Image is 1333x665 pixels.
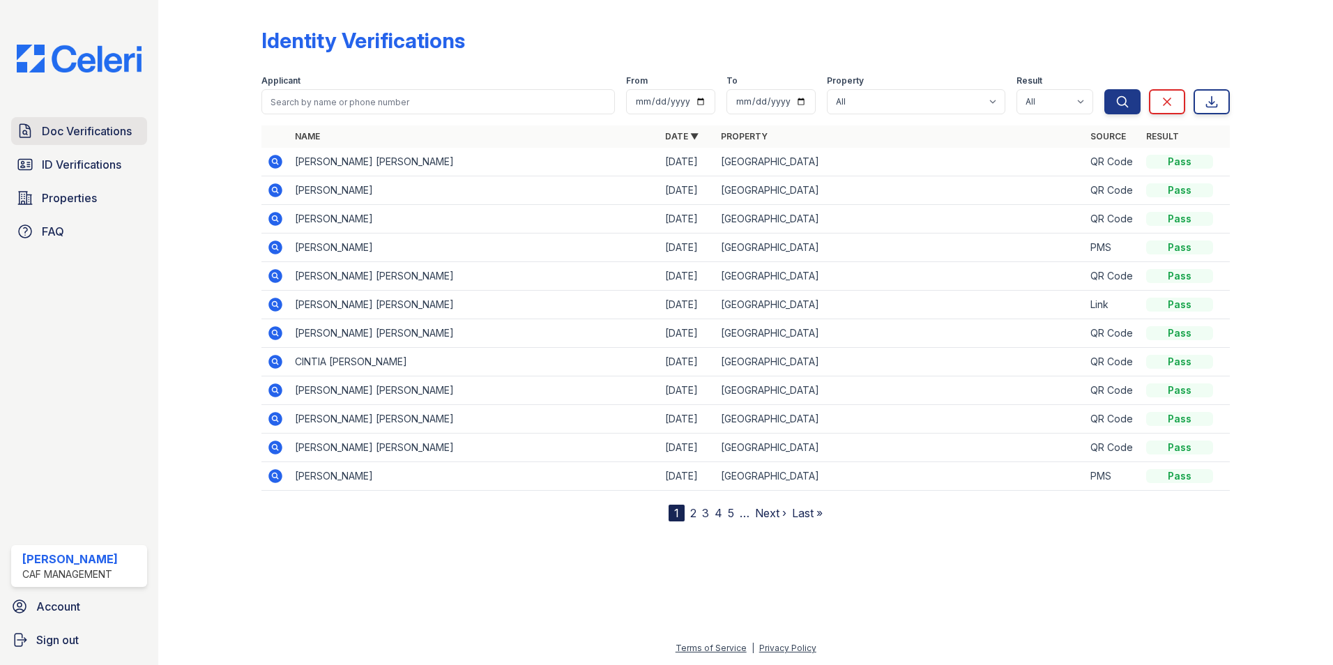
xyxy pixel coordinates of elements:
a: Property [721,131,768,142]
img: CE_Logo_Blue-a8612792a0a2168367f1c8372b55b34899dd931a85d93a1a3d3e32e68fde9ad4.png [6,45,153,72]
a: Last » [792,506,823,520]
a: 5 [728,506,734,520]
label: To [726,75,738,86]
a: Doc Verifications [11,117,147,145]
span: ID Verifications [42,156,121,173]
td: QR Code [1085,262,1141,291]
div: Pass [1146,155,1213,169]
td: [PERSON_NAME] [289,205,660,234]
td: QR Code [1085,205,1141,234]
div: Pass [1146,240,1213,254]
span: … [740,505,749,521]
label: Property [827,75,864,86]
td: PMS [1085,462,1141,491]
td: [DATE] [660,434,715,462]
td: Link [1085,291,1141,319]
div: Pass [1146,298,1213,312]
label: Result [1016,75,1042,86]
div: CAF Management [22,567,118,581]
a: 2 [690,506,696,520]
a: Terms of Service [676,643,747,653]
td: [DATE] [660,262,715,291]
span: Doc Verifications [42,123,132,139]
div: Pass [1146,412,1213,426]
td: [PERSON_NAME] [289,462,660,491]
td: [GEOGRAPHIC_DATA] [715,291,1086,319]
td: [PERSON_NAME] [PERSON_NAME] [289,434,660,462]
td: [DATE] [660,148,715,176]
div: [PERSON_NAME] [22,551,118,567]
a: Account [6,593,153,620]
td: QR Code [1085,148,1141,176]
a: Privacy Policy [759,643,816,653]
div: Identity Verifications [261,28,465,53]
label: Applicant [261,75,300,86]
td: [GEOGRAPHIC_DATA] [715,405,1086,434]
input: Search by name or phone number [261,89,615,114]
td: [DATE] [660,348,715,376]
span: Properties [42,190,97,206]
a: Date ▼ [665,131,699,142]
td: [GEOGRAPHIC_DATA] [715,205,1086,234]
td: [DATE] [660,234,715,262]
td: [PERSON_NAME] [289,234,660,262]
label: From [626,75,648,86]
span: FAQ [42,223,64,240]
div: Pass [1146,269,1213,283]
td: [PERSON_NAME] [289,176,660,205]
td: QR Code [1085,434,1141,462]
td: CINTIA [PERSON_NAME] [289,348,660,376]
a: Source [1090,131,1126,142]
div: | [752,643,754,653]
div: Pass [1146,326,1213,340]
td: [GEOGRAPHIC_DATA] [715,176,1086,205]
td: [DATE] [660,291,715,319]
td: QR Code [1085,319,1141,348]
a: 3 [702,506,709,520]
div: Pass [1146,383,1213,397]
div: Pass [1146,355,1213,369]
td: QR Code [1085,348,1141,376]
td: [GEOGRAPHIC_DATA] [715,376,1086,405]
td: QR Code [1085,405,1141,434]
td: [GEOGRAPHIC_DATA] [715,319,1086,348]
div: Pass [1146,212,1213,226]
td: [DATE] [660,462,715,491]
td: [GEOGRAPHIC_DATA] [715,262,1086,291]
td: [DATE] [660,319,715,348]
a: Name [295,131,320,142]
td: QR Code [1085,376,1141,405]
td: [GEOGRAPHIC_DATA] [715,148,1086,176]
span: Sign out [36,632,79,648]
div: 1 [669,505,685,521]
td: [GEOGRAPHIC_DATA] [715,462,1086,491]
td: [PERSON_NAME] [PERSON_NAME] [289,376,660,405]
div: Pass [1146,469,1213,483]
span: Account [36,598,80,615]
td: [DATE] [660,405,715,434]
td: [DATE] [660,205,715,234]
td: [PERSON_NAME] [PERSON_NAME] [289,262,660,291]
td: [PERSON_NAME] [PERSON_NAME] [289,405,660,434]
a: Result [1146,131,1179,142]
div: Pass [1146,441,1213,454]
td: [DATE] [660,176,715,205]
td: [PERSON_NAME] [PERSON_NAME] [289,291,660,319]
td: QR Code [1085,176,1141,205]
a: ID Verifications [11,151,147,178]
td: [PERSON_NAME] [PERSON_NAME] [289,319,660,348]
div: Pass [1146,183,1213,197]
td: [GEOGRAPHIC_DATA] [715,434,1086,462]
a: Sign out [6,626,153,654]
a: 4 [715,506,722,520]
td: [PERSON_NAME] [PERSON_NAME] [289,148,660,176]
td: [DATE] [660,376,715,405]
td: [GEOGRAPHIC_DATA] [715,234,1086,262]
a: FAQ [11,217,147,245]
a: Next › [755,506,786,520]
td: PMS [1085,234,1141,262]
a: Properties [11,184,147,212]
td: [GEOGRAPHIC_DATA] [715,348,1086,376]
